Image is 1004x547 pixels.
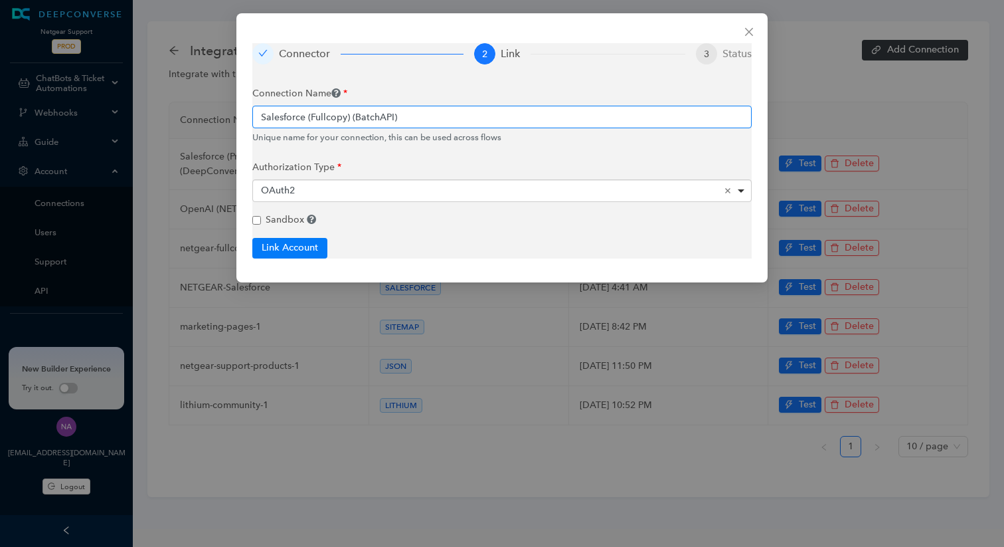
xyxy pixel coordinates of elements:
[721,184,734,197] button: Remove item: 'oauth2'
[704,49,709,60] span: 3
[744,27,754,37] span: close
[252,155,341,179] label: Authorization Type
[252,81,347,106] label: Connection Name
[722,43,752,64] div: Status
[258,49,268,58] span: check
[252,131,752,144] div: Unique name for your connection, this can be used across flows
[261,185,295,196] span: OAuth2
[738,21,760,43] button: Close
[482,49,487,60] span: 2
[252,238,327,258] button: Link Account
[501,43,531,64] div: Link
[279,43,341,64] div: Connector
[266,214,304,225] span: Sandbox
[252,216,261,225] input: Sandbox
